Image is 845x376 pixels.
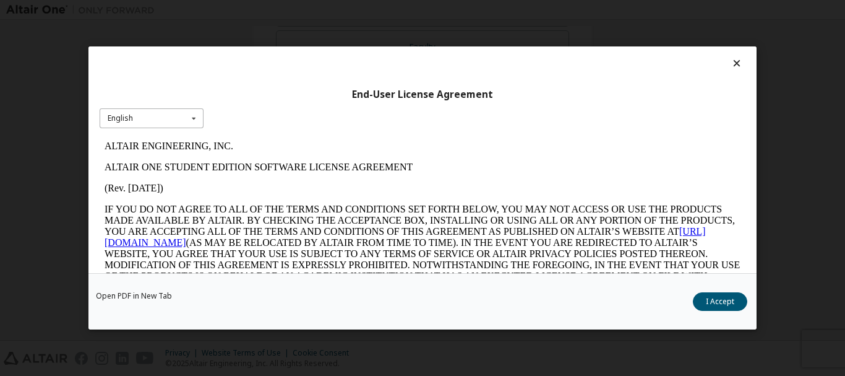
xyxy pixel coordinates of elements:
[100,89,745,101] div: End-User License Agreement
[693,292,747,311] button: I Accept
[5,5,641,16] p: ALTAIR ENGINEERING, INC.
[5,167,641,212] p: This Altair One Student Edition Software License Agreement (“Agreement”) is between Altair Engine...
[5,47,641,58] p: (Rev. [DATE])
[108,115,133,122] div: English
[5,68,641,157] p: IF YOU DO NOT AGREE TO ALL OF THE TERMS AND CONDITIONS SET FORTH BELOW, YOU MAY NOT ACCESS OR USE...
[5,90,606,112] a: [URL][DOMAIN_NAME]
[96,292,172,300] a: Open PDF in New Tab
[5,26,641,37] p: ALTAIR ONE STUDENT EDITION SOFTWARE LICENSE AGREEMENT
